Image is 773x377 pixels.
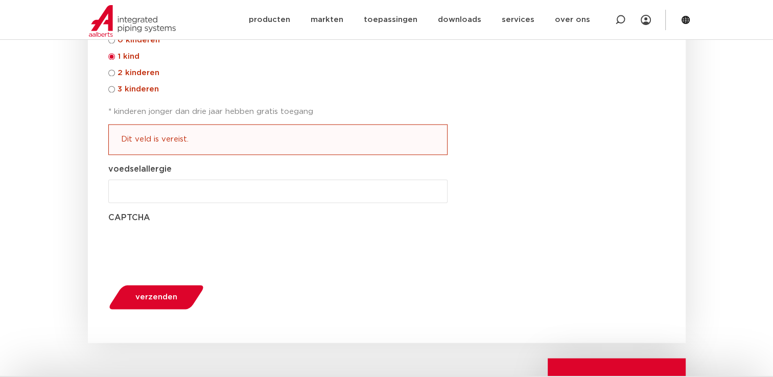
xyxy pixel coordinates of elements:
label: 1 kind [118,51,139,63]
span: verzenden [135,293,177,301]
label: voedselallergie [108,163,172,175]
label: CAPTCHA [108,211,150,224]
div: * kinderen jonger dan drie jaar hebben gratis toegang [108,97,448,120]
label: 0 kinderen [118,34,160,46]
iframe: reCAPTCHA [108,228,264,268]
label: 3 kinderen [118,83,159,96]
div: Dit veld is vereist. [108,124,448,155]
button: verzenden [105,284,207,310]
label: 2 kinderen [118,67,159,79]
